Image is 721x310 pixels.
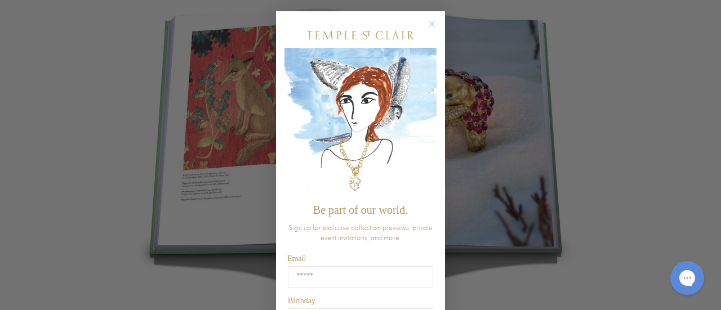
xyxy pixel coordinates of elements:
[665,257,710,299] iframe: Gorgias live chat messenger
[288,296,315,305] span: Birthday
[313,204,408,216] span: Be part of our world.
[307,31,414,39] img: Temple St. Clair
[287,254,306,263] span: Email
[430,23,444,37] button: Close dialog
[288,222,433,242] span: Sign up for exclusive collection previews, private event invitations, and more.
[284,48,437,198] img: c4a9eb12-d91a-4d4a-8ee0-386386f4f338.jpeg
[288,266,433,287] input: Email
